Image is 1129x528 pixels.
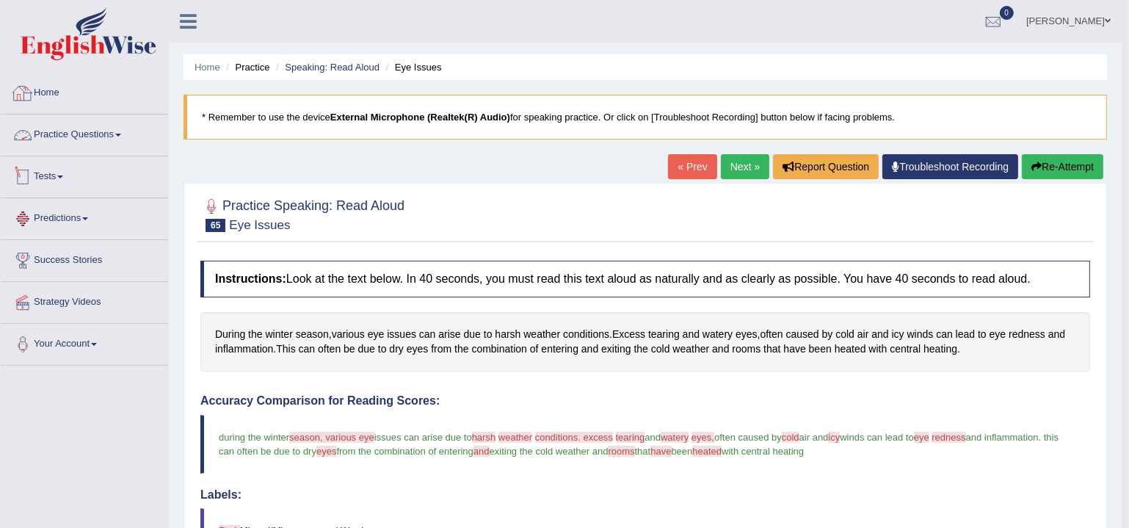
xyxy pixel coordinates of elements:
span: cold [782,432,799,443]
h4: Labels: [200,488,1090,502]
span: Click to see word definition [703,327,733,342]
button: Re-Attempt [1022,154,1103,179]
a: Predictions [1,198,168,235]
span: Click to see word definition [454,341,468,357]
span: conditions. excess [535,432,613,443]
span: weather [498,432,532,443]
a: Speaking: Read Aloud [285,62,380,73]
span: air and [799,432,829,443]
span: Click to see word definition [1048,327,1065,342]
span: harsh [472,432,496,443]
span: Click to see word definition [857,327,869,342]
span: Click to see word definition [407,341,429,357]
span: Click to see word definition [634,341,648,357]
span: Click to see word definition [563,327,609,342]
span: that [635,446,651,457]
span: Click to see word definition [712,341,729,357]
span: Click to see word definition [871,327,888,342]
span: Click to see word definition [956,327,975,342]
li: Practice [222,60,269,74]
a: Success Stories [1,240,168,277]
a: Troubleshoot Recording [882,154,1018,179]
span: Click to see word definition [438,327,460,342]
span: and [473,446,490,457]
span: have [650,446,671,457]
span: Click to see word definition [835,327,854,342]
span: and inflammation [966,432,1039,443]
span: Click to see word definition [318,341,341,357]
span: heated [692,446,722,457]
span: icy [828,432,840,443]
span: Click to see word definition [484,327,493,342]
span: often caused by [714,432,782,443]
span: Click to see word definition [868,341,887,357]
span: Click to see word definition [612,327,645,342]
li: Eye Issues [382,60,442,74]
span: Click to see word definition [648,327,680,342]
h4: Look at the text below. In 40 seconds, you must read this text aloud as naturally and as clearly ... [200,261,1090,297]
span: Click to see word definition [907,327,934,342]
span: Click to see word definition [368,327,385,342]
h2: Practice Speaking: Read Aloud [200,195,404,232]
span: redness [932,432,965,443]
span: exiting the cold weather and [490,446,609,457]
a: Your Account [1,324,168,361]
span: Click to see word definition [786,327,819,342]
span: Click to see word definition [378,341,387,357]
a: Home [1,73,168,109]
span: Click to see word definition [1009,327,1045,342]
span: Click to see word definition [464,327,481,342]
span: Click to see word definition [683,327,700,342]
span: Click to see word definition [672,341,709,357]
span: Click to see word definition [760,327,783,342]
button: Report Question [773,154,879,179]
span: 65 [206,219,225,232]
span: with central heating [722,446,804,457]
a: Tests [1,156,168,193]
span: Click to see word definition [419,327,436,342]
span: Click to see word definition [822,327,833,342]
span: Click to see word definition [276,341,295,357]
span: Click to see word definition [990,327,1006,342]
span: Click to see word definition [431,341,451,357]
span: Click to see word definition [495,327,520,342]
span: Click to see word definition [215,341,273,357]
a: Home [195,62,220,73]
span: Click to see word definition [332,327,365,342]
span: Click to see word definition [389,341,403,357]
span: Click to see word definition [732,341,760,357]
span: Click to see word definition [601,341,631,357]
span: Click to see word definition [923,341,957,357]
span: Click to see word definition [299,341,316,357]
span: Click to see word definition [978,327,987,342]
b: Instructions: [215,272,286,285]
span: Click to see word definition [215,327,245,342]
a: Strategy Videos [1,282,168,319]
div: , . , . . [200,312,1090,372]
a: Practice Questions [1,115,168,151]
span: Click to see word definition [651,341,670,357]
span: tearing [616,432,645,443]
span: Click to see word definition [296,327,329,342]
span: Click to see word definition [890,341,921,357]
h4: Accuracy Comparison for Reading Scores: [200,394,1090,408]
span: issues can arise due to [374,432,472,443]
b: External Microphone (Realtek(R) Audio) [330,112,510,123]
span: Click to see word definition [581,341,598,357]
span: rooms [608,446,634,457]
span: season, various eye [289,432,374,443]
span: 0 [1000,6,1014,20]
span: Click to see word definition [266,327,293,342]
span: this can often be due to dry [219,432,1061,457]
span: from the combination of entering [336,446,473,457]
span: Click to see word definition [835,341,866,357]
blockquote: * Remember to use the device for speaking practice. Or click on [Troubleshoot Recording] button b... [184,95,1107,140]
span: Click to see word definition [892,327,904,342]
span: eyes [316,446,336,457]
span: Click to see word definition [358,341,375,357]
span: Click to see word definition [530,341,539,357]
span: Click to see word definition [763,341,780,357]
span: during the winter [219,432,289,443]
span: Click to see word definition [387,327,416,342]
a: Next » [721,154,769,179]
